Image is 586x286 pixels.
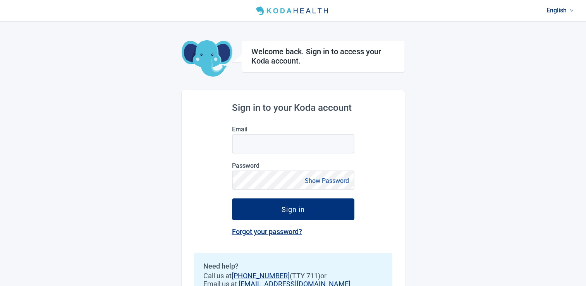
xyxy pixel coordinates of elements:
[251,47,395,65] h1: Welcome back. Sign in to access your Koda account.
[232,126,354,133] label: Email
[543,4,577,17] a: Current language: English
[203,262,383,270] h2: Need help?
[232,272,290,280] a: [PHONE_NUMBER]
[232,198,354,220] button: Sign in
[232,102,354,113] h2: Sign in to your Koda account
[282,205,305,213] div: Sign in
[182,40,232,78] img: Koda Elephant
[302,176,351,186] button: Show Password
[232,162,354,169] label: Password
[232,227,302,236] a: Forgot your password?
[203,272,383,280] span: Call us at (TTY 711) or
[570,9,574,12] span: down
[253,5,333,17] img: Koda Health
